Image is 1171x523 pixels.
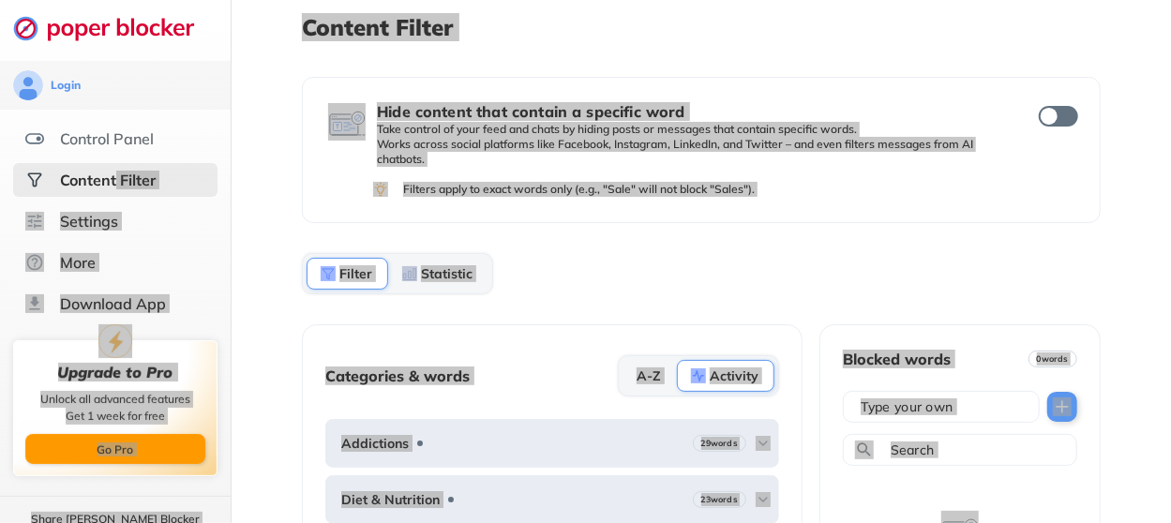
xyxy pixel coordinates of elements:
[40,391,190,408] div: Unlock all advanced features
[25,212,44,231] img: settings.svg
[60,212,118,231] div: Settings
[60,129,154,148] div: Control Panel
[25,294,44,313] img: download-app.svg
[58,364,173,381] div: Upgrade to Pro
[341,492,440,507] b: Diet & Nutrition
[637,370,661,381] b: A-Z
[25,434,205,464] button: Go Pro
[13,15,215,41] img: logo-webpage.svg
[377,122,1005,137] p: Take control of your feed and chats by hiding posts or messages that contain specific words.
[60,253,96,272] div: More
[66,408,165,425] div: Get 1 week for free
[98,324,132,358] img: upgrade-to-pro.svg
[321,266,336,281] img: Filter
[377,137,1005,167] p: Works across social platforms like Facebook, Instagram, LinkedIn, and Twitter – and even filters ...
[339,268,372,279] b: Filter
[701,493,738,506] b: 23 words
[403,182,1074,197] div: Filters apply to exact words only (e.g., "Sale" will not block "Sales").
[13,70,43,100] img: avatar.svg
[325,367,470,384] div: Categories & words
[377,103,1005,120] div: Hide content that contain a specific word
[691,368,706,383] img: Activity
[889,441,1069,459] input: Search
[1037,352,1069,366] b: 0 words
[302,15,1101,39] h1: Content Filter
[843,351,951,367] div: Blocked words
[710,370,758,381] b: Activity
[341,436,409,451] b: Addictions
[421,268,473,279] b: Statistic
[51,78,81,93] div: Login
[25,171,44,189] img: social-selected.svg
[859,397,1031,416] input: Type your own
[25,253,44,272] img: about.svg
[402,266,417,281] img: Statistic
[25,129,44,148] img: features.svg
[60,171,156,189] div: Content Filter
[60,294,166,313] div: Download App
[701,437,738,450] b: 29 words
